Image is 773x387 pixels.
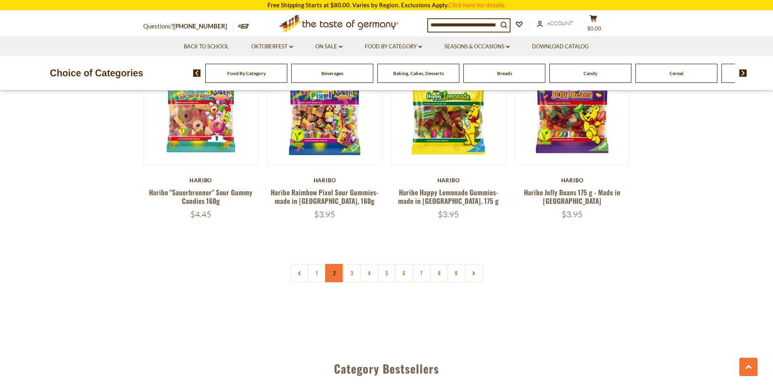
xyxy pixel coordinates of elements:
[444,42,510,51] a: Seasons & Occasions
[365,42,422,51] a: Food By Category
[267,50,382,165] img: Haribo Raimbow Pixel Sour Gummies- made in Germany, 160g
[524,187,620,206] a: Haribo Jelly Beans 175 g - Made in [GEOGRAPHIC_DATA]
[251,42,293,51] a: Oktoberfest
[227,70,266,76] a: Food By Category
[438,209,459,219] span: $3.95
[308,264,326,282] a: 1
[581,15,606,35] button: $0.00
[144,50,258,165] img: Haribo "Sauerbrenner" Sour Gummy Candies 160g
[105,350,669,383] div: Category Bestsellers
[515,50,630,165] img: Haribo Jelly Beans 175 g - Made in Germany
[412,264,431,282] a: 7
[448,1,506,9] a: Click here for details.
[395,264,413,282] a: 6
[547,20,573,26] span: Account
[670,70,683,76] a: Cereal
[515,177,630,184] div: Haribo
[377,264,396,282] a: 5
[532,42,589,51] a: Download Catalog
[193,69,201,77] img: previous arrow
[360,264,378,282] a: 4
[267,177,383,184] div: Haribo
[398,187,499,206] a: Haribo Happy Lemonade Gummies- made in [GEOGRAPHIC_DATA], 175 g
[143,177,259,184] div: Haribo
[584,70,597,76] a: Candy
[315,42,342,51] a: On Sale
[537,19,573,28] a: Account
[497,70,512,76] a: Breads
[184,42,229,51] a: Back to School
[143,21,233,32] p: Questions?
[321,70,343,76] a: Beverages
[314,209,335,219] span: $3.95
[430,264,448,282] a: 8
[173,22,227,30] a: [PHONE_NUMBER]
[149,187,252,206] a: Haribo "Sauerbrenner" Sour Gummy Candies 160g
[391,50,506,165] img: Haribo Happy Lemonade Gummies- made in Germany, 175 g
[393,70,444,76] a: Baking, Cakes, Desserts
[739,69,747,77] img: next arrow
[190,209,211,219] span: $4.45
[391,177,506,184] div: Haribo
[325,264,343,282] a: 2
[271,187,379,206] a: Haribo Raimbow Pixel Sour Gummies- made in [GEOGRAPHIC_DATA], 160g
[342,264,361,282] a: 3
[562,209,583,219] span: $3.95
[587,25,601,32] span: $0.00
[447,264,465,282] a: 9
